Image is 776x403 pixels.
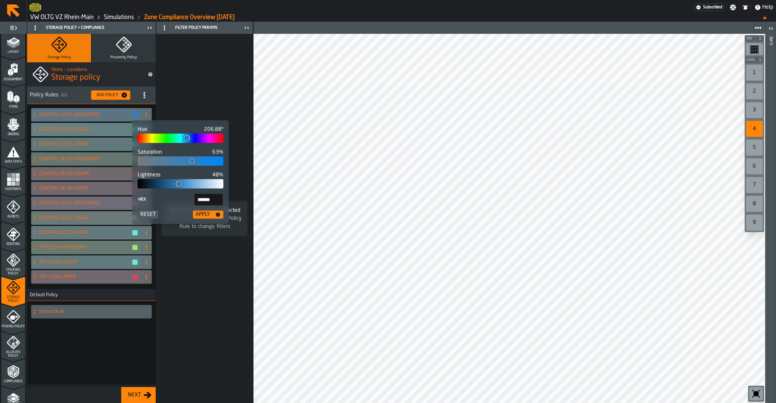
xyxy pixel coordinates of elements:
[193,211,213,219] div: Apply
[193,211,223,219] button: button-Apply
[147,126,223,134] output: 206.88°
[138,211,158,219] button: button-Reset
[160,171,223,179] output: 48%
[138,194,223,205] label: input-value-Hex
[195,194,223,205] input: input-value-Hex input-value-Hex
[138,197,195,202] span: Hex
[162,148,223,156] output: 63%
[138,211,158,219] div: Reset
[138,126,147,134] label: Hue
[138,148,162,156] label: Saturation
[138,171,160,179] label: Lightness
